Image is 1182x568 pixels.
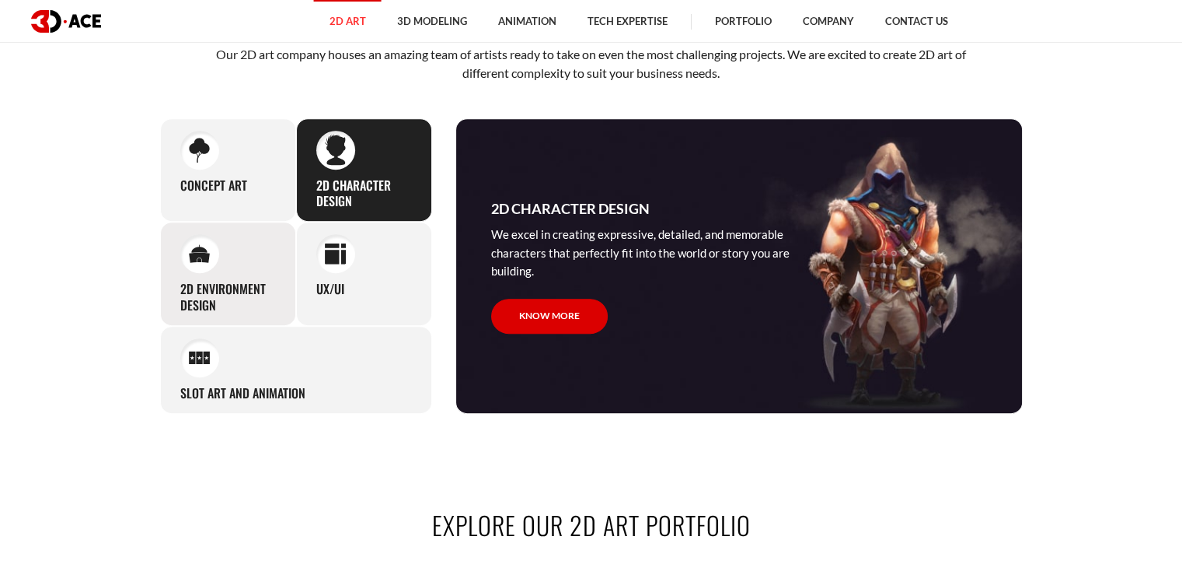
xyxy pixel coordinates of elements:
[180,177,247,194] h3: Concept Art
[160,507,1023,542] h2: Explore Our 2D Art Portfolio
[316,281,344,297] h3: UX/UI
[189,244,210,263] img: 2D Environment Design
[189,351,210,365] img: Slot Art and Animation
[31,10,101,33] img: logo dark
[325,134,346,166] img: 2D Character Design
[189,138,210,163] img: Concept Art
[491,198,650,219] h3: 2D Character Design
[325,244,346,265] img: UX/UI
[491,226,810,280] p: We excel in creating expressive, detailed, and memorable characters that perfectly fit into the w...
[180,281,276,314] h3: 2D Environment Design
[208,45,974,83] p: Our 2D art company houses an amazing team of artists ready to take on even the most challenging p...
[491,299,608,334] a: Know more
[316,177,412,210] h3: 2D Character Design
[180,385,305,401] h3: Slot Art and Animation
